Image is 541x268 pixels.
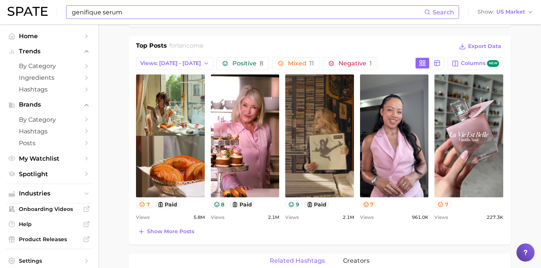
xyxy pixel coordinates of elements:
span: by Category [19,62,79,70]
h2: for [169,41,204,53]
a: Hashtags [6,84,92,95]
a: Onboarding Videos [6,203,92,215]
span: 227.3k [487,213,503,222]
span: Posts [19,139,79,147]
button: Views: [DATE] - [DATE] [136,57,213,70]
span: 2.1m [268,213,279,222]
button: 7 [434,200,451,208]
input: Search here for a brand, industry, or ingredient [71,6,424,19]
h1: Top Posts [136,41,167,53]
span: by Category [19,116,79,123]
span: Industries [19,190,79,197]
span: Ingredients [19,74,79,81]
button: Brands [6,99,92,110]
button: paid [304,200,330,208]
a: by Category [6,60,92,72]
button: Trends [6,46,92,57]
span: Views [434,213,448,222]
span: new [487,60,499,67]
img: SPATE [8,7,48,16]
span: 2.1m [343,213,354,222]
a: Hashtags [6,125,92,137]
button: paid [229,200,255,208]
button: 7 [136,200,153,208]
button: Industries [6,188,92,199]
a: Settings [6,255,92,266]
span: Onboarding Videos [19,206,79,212]
span: Settings [19,257,79,264]
span: 961.0k [412,213,428,222]
span: Negative [339,60,372,67]
button: 7 [360,200,377,208]
button: ShowUS Market [476,7,535,17]
span: Show [478,10,494,14]
span: 11 [309,60,314,67]
span: My Watchlist [19,155,79,162]
a: Home [6,30,92,42]
span: Views [360,213,374,222]
button: Columnsnew [448,57,503,70]
span: Views: [DATE] - [DATE] [140,60,201,67]
span: Columns [461,60,499,67]
button: 8 [211,200,228,208]
a: Help [6,218,92,230]
a: by Category [6,114,92,125]
button: 9 [285,200,302,208]
span: Trends [19,48,79,55]
span: related hashtags [270,257,325,264]
button: Export Data [457,41,503,52]
span: Positive [232,60,263,67]
span: 1 [369,60,372,67]
span: lancome [177,42,204,49]
span: Home [19,33,79,40]
span: Spotlight [19,170,79,178]
a: My Watchlist [6,153,92,164]
span: 8 [260,60,263,67]
span: Brands [19,101,79,108]
a: Ingredients [6,72,92,84]
span: creators [343,257,369,264]
span: Hashtags [19,86,79,93]
span: Views [285,213,299,222]
span: Hashtags [19,128,79,135]
a: Posts [6,137,92,149]
a: Product Releases [6,234,92,245]
button: Show more posts [136,226,196,237]
span: Show more posts [147,228,194,235]
span: Search [433,9,454,16]
span: Help [19,221,79,228]
span: 5.8m [193,213,205,222]
span: Export Data [468,43,501,50]
button: paid [155,200,181,208]
span: Views [211,213,224,222]
span: Product Releases [19,236,79,243]
span: Views [136,213,150,222]
span: US Market [496,10,525,14]
span: Mixed [288,60,314,67]
a: Spotlight [6,168,92,180]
